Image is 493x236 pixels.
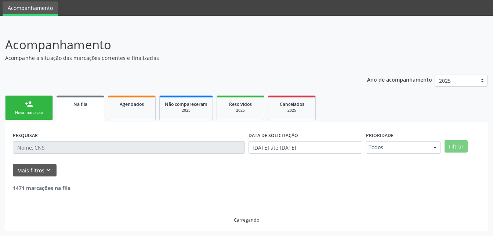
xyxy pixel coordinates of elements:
label: Prioridade [366,130,394,141]
label: DATA DE SOLICITAÇÃO [249,130,298,141]
a: Acompanhamento [3,1,58,16]
span: Não compareceram [165,101,207,107]
div: 2025 [222,108,259,113]
p: Acompanhamento [5,36,343,54]
div: Carregando [234,217,259,223]
span: Cancelados [280,101,304,107]
div: 2025 [165,108,207,113]
span: Resolvidos [229,101,252,107]
div: Nova marcação [11,110,47,115]
span: Todos [369,144,426,151]
div: 2025 [273,108,310,113]
p: Acompanhe a situação das marcações correntes e finalizadas [5,54,343,62]
input: Nome, CNS [13,141,245,154]
strong: 1471 marcações na fila [13,185,70,192]
span: Na fila [73,101,87,107]
button: Mais filtroskeyboard_arrow_down [13,164,57,177]
i: keyboard_arrow_down [44,166,52,174]
input: Selecione um intervalo [249,141,363,154]
div: person_add [25,100,33,108]
span: Agendados [120,101,144,107]
button: Filtrar [445,140,468,153]
p: Ano de acompanhamento [367,75,432,84]
label: PESQUISAR [13,130,38,141]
